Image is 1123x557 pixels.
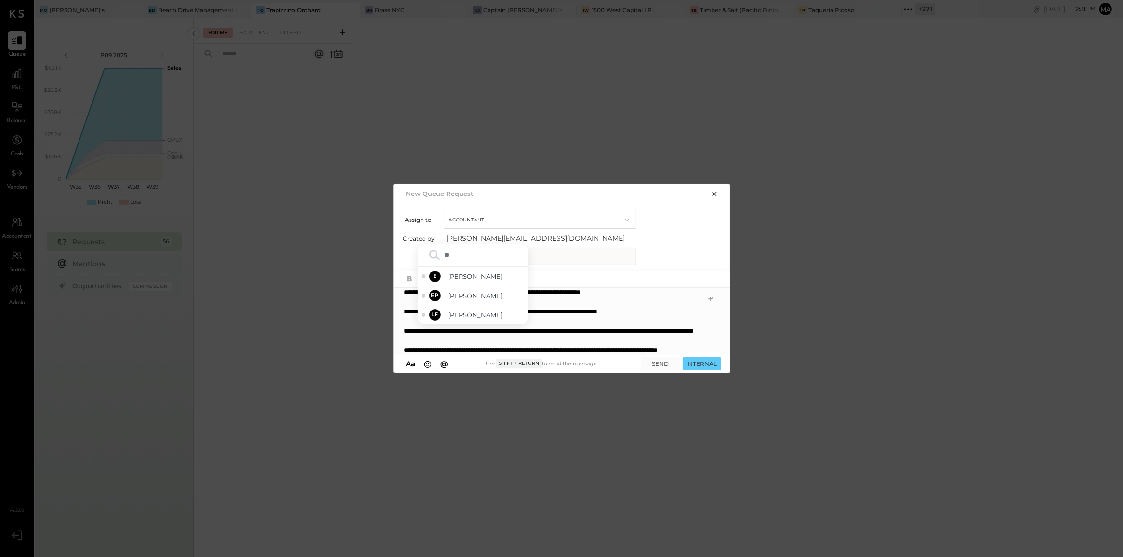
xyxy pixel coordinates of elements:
span: Shift + Return [496,359,542,368]
label: Assign to [403,216,432,223]
label: Created by [403,235,435,242]
label: Title [403,253,432,260]
span: LF [431,311,438,319]
div: Use to send the message [451,359,632,368]
span: [PERSON_NAME] [449,311,524,320]
div: Select Lindsay Feinberg - Offline [418,305,528,324]
div: Select eric - Offline [418,267,528,286]
span: [PERSON_NAME] [449,291,524,300]
span: @ [440,359,448,368]
button: Bold [403,272,416,285]
span: a [411,359,415,368]
button: SEND [641,357,680,370]
button: @ [437,359,451,369]
button: Aa [403,359,419,369]
span: [PERSON_NAME][EMAIL_ADDRESS][DOMAIN_NAME] [447,233,639,243]
h2: New Queue Request [406,190,474,197]
span: EP [431,292,439,299]
button: Accountant [444,211,636,229]
span: E [433,272,437,280]
div: Select Erika Perez - Offline [418,286,528,305]
button: INTERNAL [683,357,721,370]
span: [PERSON_NAME] [449,272,524,281]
